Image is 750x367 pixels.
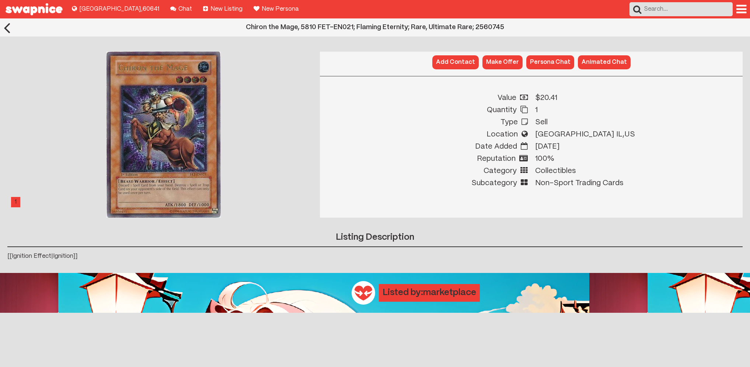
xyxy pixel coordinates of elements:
[578,55,631,69] button: Animated Chat
[320,118,528,127] div: Type
[11,197,20,207] div: 1
[320,106,528,114] div: Quantity
[320,155,528,163] div: Reputation
[7,253,78,260] p: [[Ignition Effect|Ignition]]
[535,142,743,151] div: [DATE]
[320,94,528,102] div: Value
[75,18,675,34] h1: Chiron the Mage, 5810 FET-EN021; Flaming Eternity; Rare, Ultimate Rare; 2560745
[535,155,743,163] div: 100%
[535,167,743,175] div: Collectibles
[482,55,523,69] button: Make Offer
[526,55,574,69] button: Persona Chat
[320,179,528,187] div: Subcategory
[432,55,479,69] button: Add Contact
[7,232,743,247] h2: Listing Description
[320,130,528,139] div: Location
[629,2,733,16] input: Search...
[535,179,743,187] div: Non-Sport Trading Cards
[379,284,480,302] h2: Listed by: marketplace
[107,52,221,218] img: images%2Fmarketing%2Fygo_images_webp%2F2560745.jpg.webp
[535,118,743,127] div: Sell
[535,106,743,114] div: 1
[320,167,528,175] div: Category
[736,18,737,19] span: Menu options for Swapnice
[352,281,375,305] img: user avatar
[170,18,171,19] span: Chat with your friends!
[535,94,743,102] div: $ 20.41
[535,130,743,139] div: [GEOGRAPHIC_DATA] IL , US
[320,142,528,151] div: Date Added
